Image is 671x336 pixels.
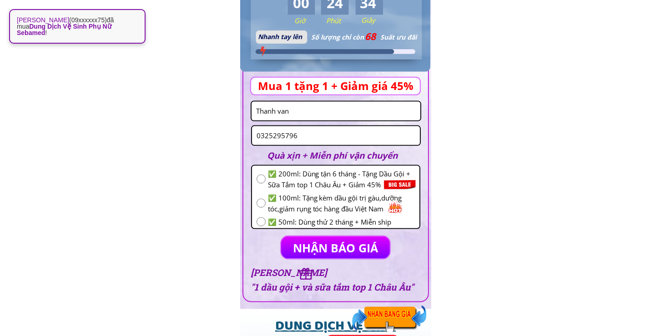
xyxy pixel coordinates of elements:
span: ✅ 200ml: Dùng tận 6 tháng - Tặng Dầu Gội + Sữa Tắm top 1 Châu Âu + Giảm 45% [268,168,415,190]
h3: [PERSON_NAME] "1 dầu gội + và sữa tắm top 1 Châu Âu" [251,265,417,294]
span: Số lượng chỉ còn Suất ưu đãi [311,33,417,41]
span: Nhanh tay lên [258,32,302,41]
span: 09xxxxxx75 [71,16,105,24]
h3: Giờ [294,15,329,26]
span: ✅ 50ml: Dùng thử 2 tháng + Miễn ship [268,216,415,227]
strong: [PERSON_NAME] [17,16,69,24]
h3: Giây [361,15,396,25]
span: Dung Dịch Vệ Sinh Phụ Nữ Sebamed [17,23,111,36]
input: Số điện thoại: [254,126,418,145]
p: NHẬN BÁO GIÁ [281,236,390,259]
h2: Quà xịn + Miễn phí vận chuyển [267,149,410,162]
h3: Mua 1 tặng 1 + Giảm giá 45% [258,77,427,95]
span: 68 [365,30,376,43]
input: Họ và Tên: [254,102,418,120]
span: ✅ 100ml: Tặng kèm dầu gội trị gàu,dưỡng tóc,giảm rụng tóc hàng đầu Việt Nam [268,192,415,214]
p: ( ) đã mua ! [17,17,138,36]
h3: Phút [326,15,361,26]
